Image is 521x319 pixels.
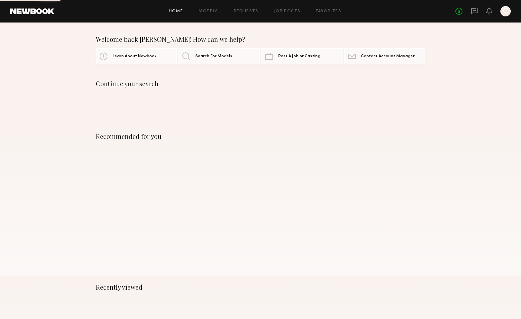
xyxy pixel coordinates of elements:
[361,54,415,59] span: Contact Account Manager
[96,283,425,291] div: Recently viewed
[96,48,177,64] a: Learn About Newbook
[316,9,341,14] a: Favorites
[344,48,425,64] a: Contact Account Manager
[96,35,425,43] div: Welcome back [PERSON_NAME]! How can we help?
[169,9,183,14] a: Home
[96,80,425,87] div: Continue your search
[195,54,232,59] span: Search For Models
[198,9,218,14] a: Models
[500,6,511,16] a: C
[261,48,343,64] a: Post A Job or Casting
[274,9,301,14] a: Job Posts
[96,132,425,140] div: Recommended for you
[234,9,259,14] a: Requests
[278,54,320,59] span: Post A Job or Casting
[113,54,157,59] span: Learn About Newbook
[178,48,260,64] a: Search For Models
